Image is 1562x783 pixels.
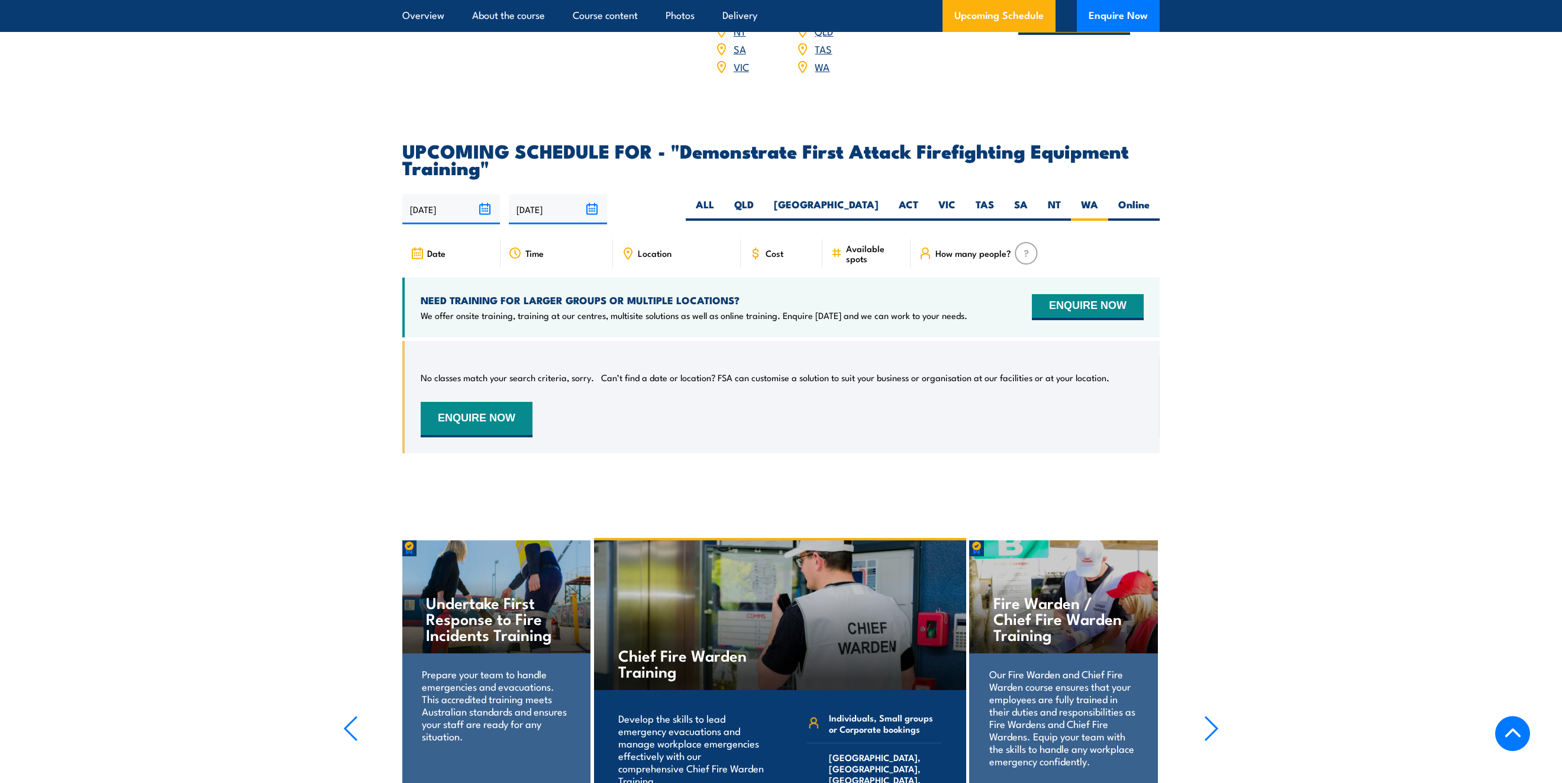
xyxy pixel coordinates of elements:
label: ACT [889,198,928,221]
span: Individuals, Small groups or Corporate bookings [829,712,941,734]
label: VIC [928,198,966,221]
span: Location [638,248,672,258]
h4: Undertake First Response to Fire Incidents Training [426,594,566,642]
h4: Chief Fire Warden Training [618,647,757,679]
a: SA [734,41,746,56]
label: TAS [966,198,1004,221]
p: We offer onsite training, training at our centres, multisite solutions as well as online training... [421,310,967,321]
span: How many people? [935,248,1011,258]
p: No classes match your search criteria, sorry. [421,372,594,384]
label: QLD [724,198,764,221]
span: Available spots [846,243,902,263]
label: ALL [686,198,724,221]
span: Cost [766,248,783,258]
label: [GEOGRAPHIC_DATA] [764,198,889,221]
h4: NEED TRAINING FOR LARGER GROUPS OR MULTIPLE LOCATIONS? [421,294,967,307]
label: SA [1004,198,1038,221]
input: From date [402,194,500,224]
a: NT [734,24,746,38]
a: WA [815,59,830,73]
span: Date [427,248,446,258]
p: Can’t find a date or location? FSA can customise a solution to suit your business or organisation... [601,372,1109,384]
button: ENQUIRE NOW [421,402,532,437]
label: WA [1071,198,1108,221]
input: To date [509,194,606,224]
a: QLD [815,24,833,38]
p: Prepare your team to handle emergencies and evacuations. This accredited training meets Australia... [422,668,570,742]
h4: Fire Warden / Chief Fire Warden Training [993,594,1134,642]
button: ENQUIRE NOW [1032,294,1144,320]
label: NT [1038,198,1071,221]
h2: UPCOMING SCHEDULE FOR - "Demonstrate First Attack Firefighting Equipment Training" [402,142,1160,175]
span: Time [525,248,544,258]
label: Online [1108,198,1160,221]
p: Our Fire Warden and Chief Fire Warden course ensures that your employees are fully trained in the... [989,668,1138,767]
a: TAS [815,41,832,56]
a: VIC [734,59,749,73]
